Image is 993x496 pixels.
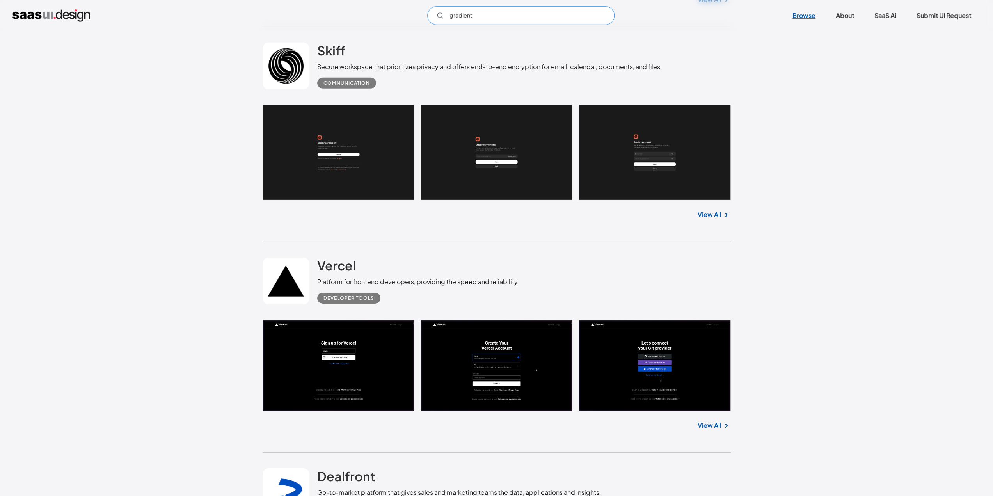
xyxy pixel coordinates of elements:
[317,258,356,277] a: Vercel
[317,468,375,488] a: Dealfront
[12,9,90,22] a: home
[826,7,863,24] a: About
[907,7,981,24] a: Submit UI Request
[427,6,615,25] input: Search UI designs you're looking for...
[317,258,356,273] h2: Vercel
[317,277,518,286] div: Platform for frontend developers, providing the speed and reliability
[427,6,615,25] form: Email Form
[698,421,721,430] a: View All
[317,62,662,71] div: Secure workspace that prioritizes privacy and offers end-to-end encryption for email, calendar, d...
[865,7,906,24] a: SaaS Ai
[698,210,721,219] a: View All
[317,43,345,62] a: Skiff
[317,468,375,484] h2: Dealfront
[783,7,825,24] a: Browse
[323,293,374,303] div: Developer tools
[317,43,345,58] h2: Skiff
[323,78,370,88] div: Communication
